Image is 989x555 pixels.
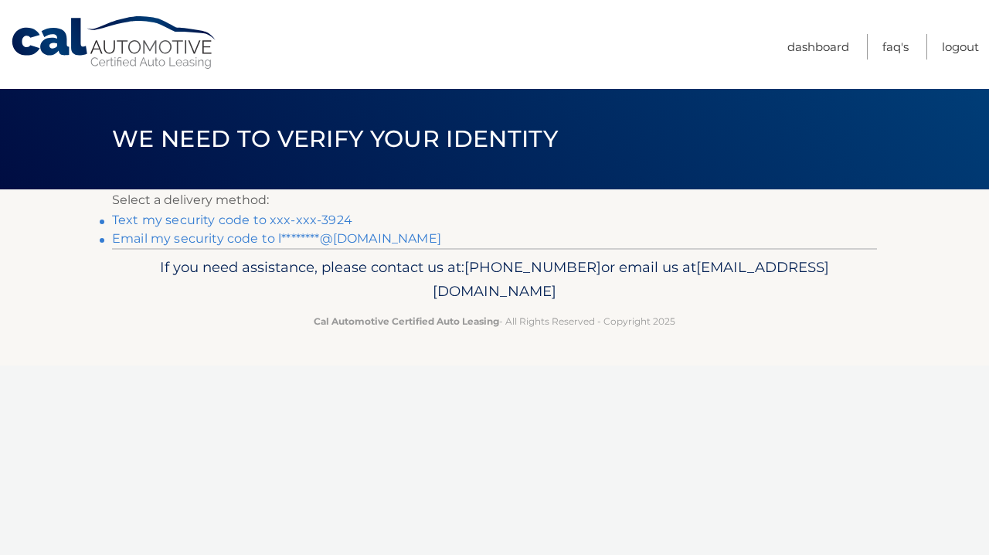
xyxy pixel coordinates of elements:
a: Dashboard [787,34,849,60]
strong: Cal Automotive Certified Auto Leasing [314,315,499,327]
a: Email my security code to l********@[DOMAIN_NAME] [112,231,441,246]
p: If you need assistance, please contact us at: or email us at [122,255,867,305]
p: - All Rights Reserved - Copyright 2025 [122,313,867,329]
a: FAQ's [882,34,909,60]
p: Select a delivery method: [112,189,877,211]
a: Text my security code to xxx-xxx-3924 [112,213,352,227]
a: Logout [942,34,979,60]
a: Cal Automotive [10,15,219,70]
span: [PHONE_NUMBER] [464,258,601,276]
span: We need to verify your identity [112,124,558,153]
